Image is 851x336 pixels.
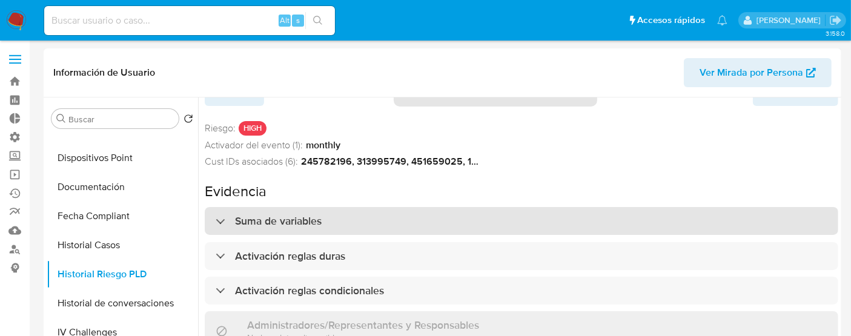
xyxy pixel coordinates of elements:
input: Buscar [68,114,174,125]
p: zoe.breuer@mercadolibre.com [757,15,825,26]
span: Alt [280,15,290,26]
span: Riesgo : [205,122,236,135]
button: Fecha Compliant [47,202,198,231]
button: Historial Riesgo PLD [47,260,198,289]
a: Notificaciones [717,15,727,25]
button: Buscar [56,114,66,124]
span: s [296,15,300,26]
strong: 245782196, 313995749, 451659025, 1453830059, 143125485, 540017967 [301,155,483,168]
button: search-icon [305,12,330,29]
h3: Activación reglas condicionales [235,284,384,297]
a: Salir [829,14,842,27]
div: Activación reglas duras [205,242,838,270]
div: Activación reglas condicionales [205,277,838,305]
span: Accesos rápidos [637,14,705,27]
span: Volver [220,78,248,105]
button: Dispositivos Point [47,143,198,173]
button: Historial Casos [47,231,198,260]
button: Documentación [47,173,198,202]
p: HIGH [239,121,267,136]
span: Cust IDs asociados (6): [205,155,298,168]
button: Historial de conversaciones [47,289,198,318]
h2: Evidencia [205,182,838,200]
h3: Suma de variables [235,214,322,228]
span: Activador del evento (1): [205,139,303,152]
span: Ver Mirada por Persona [700,58,803,87]
input: Buscar usuario o caso... [44,13,335,28]
button: Volver al orden por defecto [184,114,193,127]
button: Ver Mirada por Persona [684,58,832,87]
span: Ver JSON [769,78,823,105]
h2: Detalle del evento [270,82,388,100]
div: Suma de variables [205,207,838,235]
strong: monthly [306,139,340,152]
h3: Activación reglas duras [235,249,345,263]
h1: Información de Usuario [53,67,155,79]
h3: Administradores/Representantes y Responsables [247,318,479,332]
